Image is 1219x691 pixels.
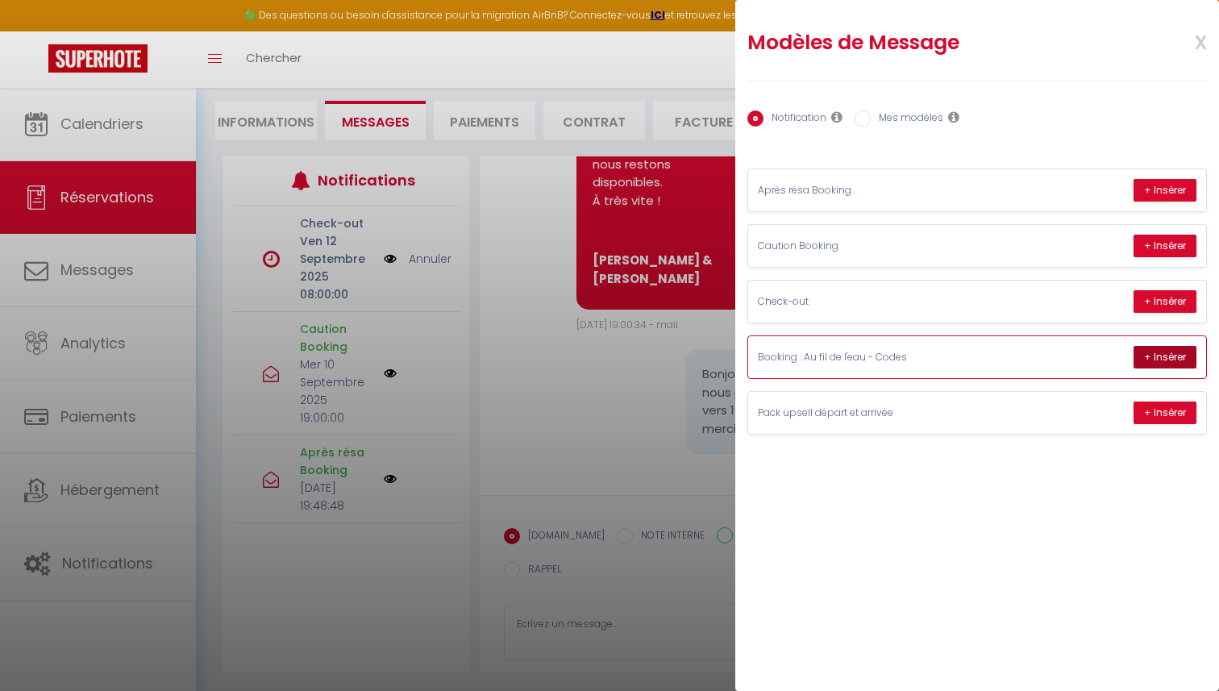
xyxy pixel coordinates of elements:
button: + Insérer [1134,179,1196,202]
i: Les notifications sont visibles par toi et ton équipe [831,110,842,123]
button: + Insérer [1134,402,1196,424]
p: Caution Booking [758,239,1000,254]
button: + Insérer [1134,235,1196,257]
p: Pack upsell départ et arrivée [758,406,1000,421]
label: Notification [763,110,826,128]
p: Après résa Booking [758,183,1000,198]
button: + Insérer [1134,346,1196,368]
label: Mes modèles [871,110,943,128]
p: Check-out [758,294,1000,310]
h2: Modèles de Message [747,30,1123,56]
span: x [1156,22,1207,60]
i: Les modèles généraux sont visibles par vous et votre équipe [948,110,959,123]
p: Booking : Au fil de l'eau - Codes [758,350,1000,365]
button: + Insérer [1134,290,1196,313]
button: Ouvrir le widget de chat LiveChat [13,6,61,55]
